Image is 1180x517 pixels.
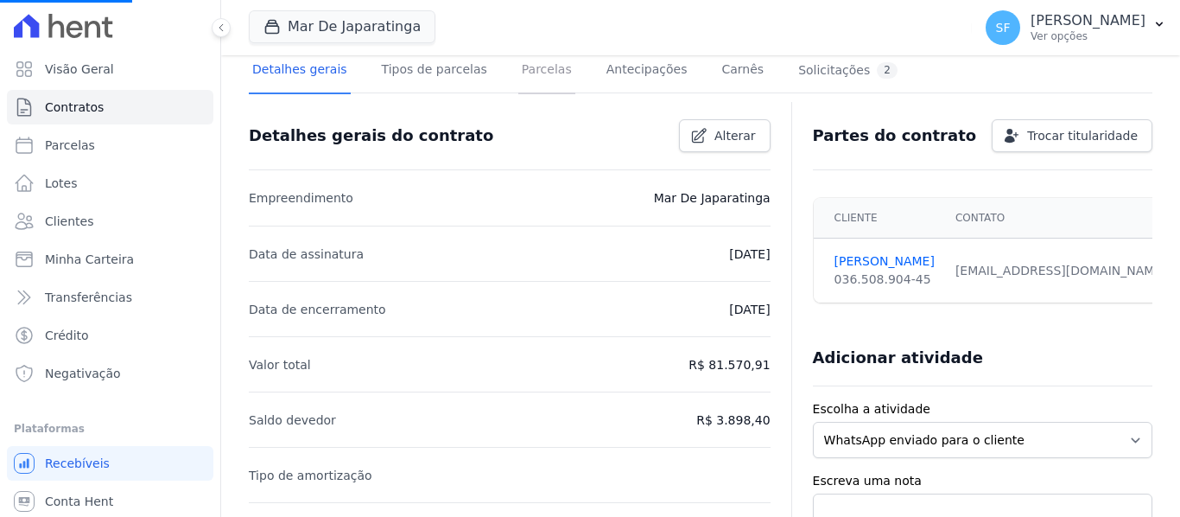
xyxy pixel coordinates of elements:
p: [DATE] [729,244,770,265]
span: Clientes [45,213,93,230]
a: [PERSON_NAME] [834,252,935,271]
th: Cliente [814,198,945,239]
a: Clientes [7,204,213,239]
h3: Detalhes gerais do contrato [249,125,493,146]
a: Negativação [7,356,213,391]
p: Ver opções [1031,29,1145,43]
p: Data de assinatura [249,244,364,265]
a: Minha Carteira [7,242,213,277]
p: Tipo de amortização [249,465,372,486]
a: Solicitações2 [795,48,901,94]
span: Crédito [45,327,89,344]
span: Minha Carteira [45,251,134,268]
span: Recebíveis [45,455,110,472]
div: [EMAIL_ADDRESS][DOMAIN_NAME] [955,262,1167,280]
h3: Adicionar atividade [813,348,983,368]
a: Tipos de parcelas [378,48,491,94]
span: Parcelas [45,137,95,154]
a: Parcelas [518,48,575,94]
p: [DATE] [729,299,770,320]
span: Negativação [45,365,121,382]
span: Conta Hent [45,493,113,510]
a: Antecipações [603,48,691,94]
div: 036.508.904-45 [834,271,935,289]
span: Visão Geral [45,61,114,78]
a: Transferências [7,280,213,315]
div: Solicitações [798,62,898,79]
a: Visão Geral [7,52,213,86]
span: Alterar [714,127,756,144]
button: SF [PERSON_NAME] Ver opções [972,3,1180,52]
p: [PERSON_NAME] [1031,12,1145,29]
p: R$ 81.570,91 [688,354,770,375]
label: Escolha a atividade [813,400,1152,418]
a: Alterar [679,119,771,152]
a: Carnês [718,48,767,94]
div: 2 [877,62,898,79]
span: Trocar titularidade [1027,127,1138,144]
p: Mar De Japaratinga [654,188,771,208]
label: Escreva uma nota [813,472,1152,490]
a: Parcelas [7,128,213,163]
span: Transferências [45,289,132,306]
p: Empreendimento [249,188,353,208]
a: Contratos [7,90,213,124]
span: Lotes [45,175,78,192]
p: Valor total [249,354,311,375]
h3: Partes do contrato [813,125,977,146]
th: Contato [945,198,1177,239]
a: Trocar titularidade [992,119,1152,152]
button: Mar De Japaratinga [249,10,435,43]
div: Plataformas [14,418,206,439]
a: Detalhes gerais [249,48,351,94]
a: Lotes [7,166,213,201]
span: Contratos [45,99,104,116]
a: Recebíveis [7,446,213,481]
a: Crédito [7,318,213,353]
p: R$ 3.898,40 [696,410,770,431]
span: SF [996,22,1011,34]
p: Data de encerramento [249,299,386,320]
p: Saldo devedor [249,410,336,431]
